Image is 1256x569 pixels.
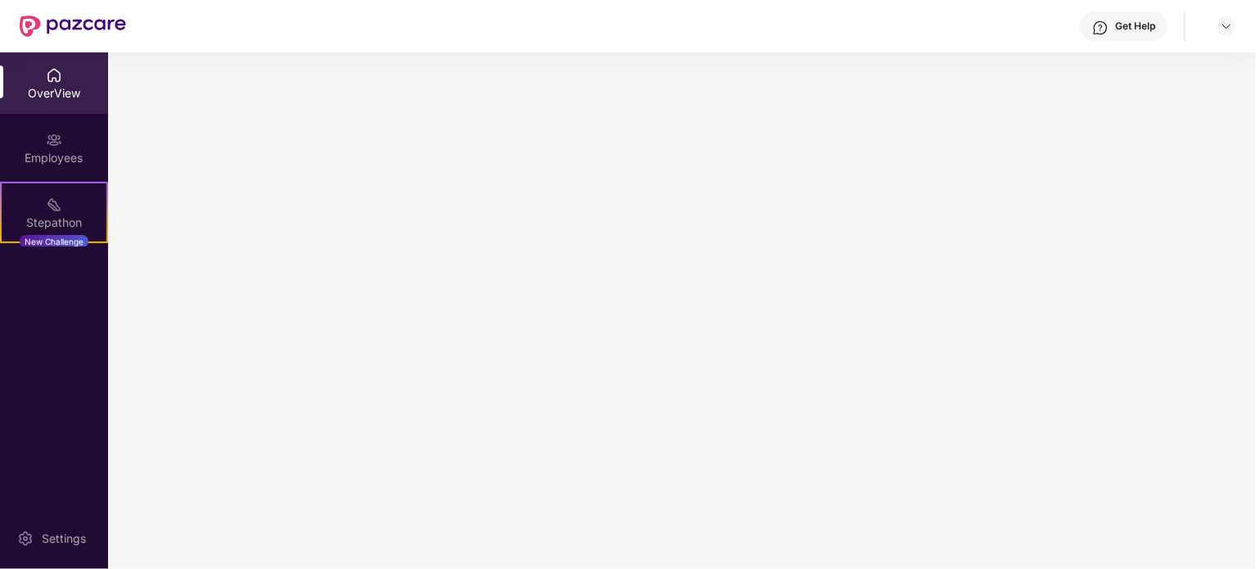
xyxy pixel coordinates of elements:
[46,67,62,84] img: svg+xml;base64,PHN2ZyBpZD0iSG9tZSIgeG1sbnM9Imh0dHA6Ly93d3cudzMub3JnLzIwMDAvc3ZnIiB3aWR0aD0iMjAiIG...
[1092,20,1109,36] img: svg+xml;base64,PHN2ZyBpZD0iSGVscC0zMngzMiIgeG1sbnM9Imh0dHA6Ly93d3cudzMub3JnLzIwMDAvc3ZnIiB3aWR0aD...
[17,531,34,547] img: svg+xml;base64,PHN2ZyBpZD0iU2V0dGluZy0yMHgyMCIgeG1sbnM9Imh0dHA6Ly93d3cudzMub3JnLzIwMDAvc3ZnIiB3aW...
[46,132,62,148] img: svg+xml;base64,PHN2ZyBpZD0iRW1wbG95ZWVzIiB4bWxucz0iaHR0cDovL3d3dy53My5vcmcvMjAwMC9zdmciIHdpZHRoPS...
[46,196,62,213] img: svg+xml;base64,PHN2ZyB4bWxucz0iaHR0cDovL3d3dy53My5vcmcvMjAwMC9zdmciIHdpZHRoPSIyMSIgaGVpZ2h0PSIyMC...
[1115,20,1155,33] div: Get Help
[1220,20,1233,33] img: svg+xml;base64,PHN2ZyBpZD0iRHJvcGRvd24tMzJ4MzIiIHhtbG5zPSJodHRwOi8vd3d3LnczLm9yZy8yMDAwL3N2ZyIgd2...
[20,16,126,37] img: New Pazcare Logo
[2,215,106,231] div: Stepathon
[20,235,88,248] div: New Challenge
[37,531,91,547] div: Settings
